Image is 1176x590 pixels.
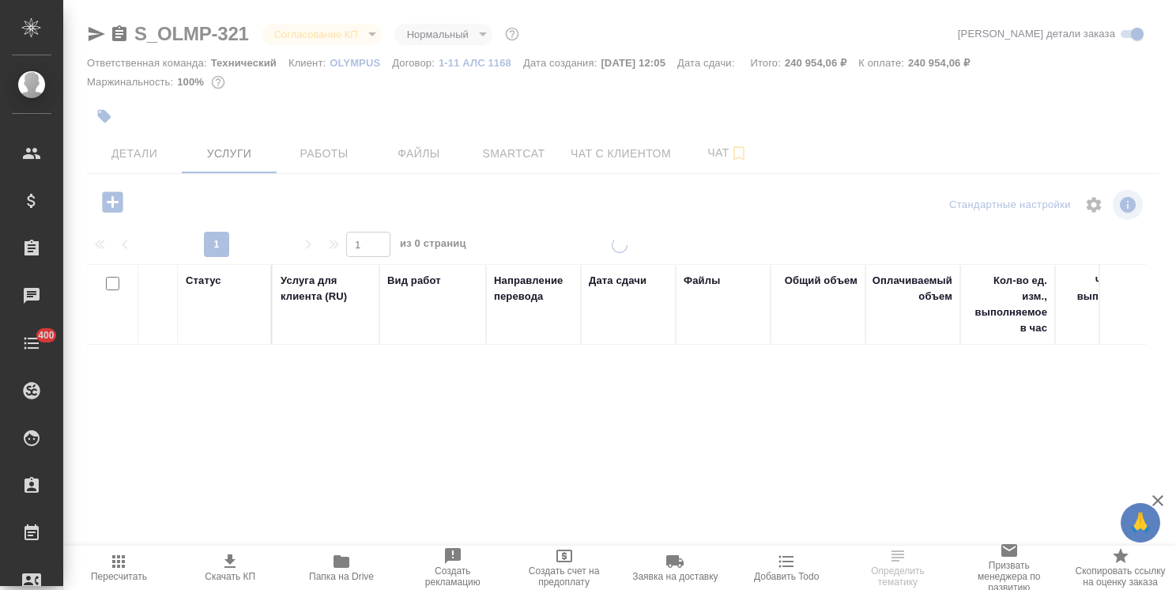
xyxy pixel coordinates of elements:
[28,327,64,343] span: 400
[406,565,499,588] span: Создать рекламацию
[281,273,371,304] div: Услуга для клиента (RU)
[1127,506,1154,539] span: 🙏
[518,565,610,588] span: Создать счет на предоплату
[785,273,857,289] div: Общий объем
[842,546,954,590] button: Определить тематику
[684,273,720,289] div: Файлы
[632,571,718,582] span: Заявка на доставку
[873,273,952,304] div: Оплачиваемый объем
[508,546,620,590] button: Создать счет на предоплату
[63,546,175,590] button: Пересчитать
[852,565,944,588] span: Определить тематику
[4,323,59,363] a: 400
[968,273,1047,336] div: Кол-во ед. изм., выполняемое в час
[589,273,646,289] div: Дата сдачи
[754,571,819,582] span: Добавить Todo
[309,571,374,582] span: Папка на Drive
[494,273,573,304] div: Направление перевода
[1063,273,1142,304] div: Часов на выполнение
[620,546,731,590] button: Заявка на доставку
[953,546,1065,590] button: Призвать менеджера по развитию
[205,571,255,582] span: Скачать КП
[397,546,508,590] button: Создать рекламацию
[1074,565,1167,588] span: Скопировать ссылку на оценку заказа
[1121,503,1160,543] button: 🙏
[286,546,398,590] button: Папка на Drive
[175,546,286,590] button: Скачать КП
[387,273,441,289] div: Вид работ
[186,273,221,289] div: Статус
[731,546,842,590] button: Добавить Todo
[1065,546,1176,590] button: Скопировать ссылку на оценку заказа
[91,571,147,582] span: Пересчитать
